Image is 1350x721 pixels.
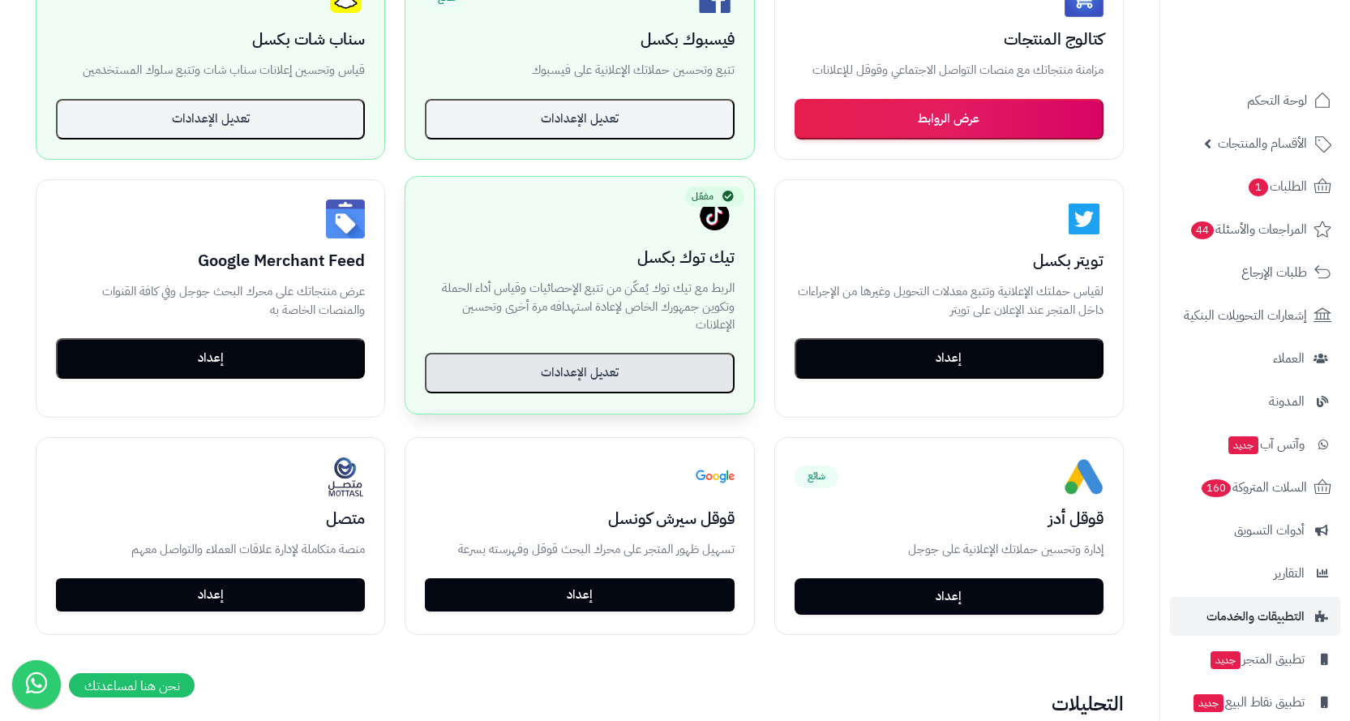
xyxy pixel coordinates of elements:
p: منصة متكاملة لإدارة علاقات العملاء والتواصل معهم [56,540,365,559]
span: لوحة التحكم [1247,89,1307,112]
span: شائع [795,466,838,488]
span: مفعّل [685,187,744,207]
img: Google Search Console [696,457,735,496]
p: عرض منتجاتك على محرك البحث جوجل وفي كافة القنوات والمنصات الخاصة به [56,282,365,320]
span: تطبيق نقاط البيع [1192,691,1305,714]
p: تسهيل ظهور المتجر على محرك البحث قوقل وفهرسته بسرعة [425,540,734,559]
span: الطلبات [1247,175,1307,198]
p: مزامنة منتجاتك مع منصات التواصل الاجتماعي وقوقل للإعلانات [795,61,1104,79]
p: إدارة وتحسين حملاتك الإعلانية على جوجل [795,540,1104,559]
span: 1 [1249,178,1268,196]
a: أدوات التسويق [1170,511,1340,550]
h3: كتالوج المنتجات [795,30,1104,48]
h3: تيك توك بكسل [425,248,734,266]
button: عرض الروابط [795,99,1104,139]
a: وآتس آبجديد [1170,425,1340,464]
p: الربط مع تيك توك يُمكّن من تتبع الإحصائيات وقياس أداء الحملة وتكوين جمهورك الخاص لإعادة استهدافه ... [425,279,734,334]
span: أدوات التسويق [1234,519,1305,542]
span: المدونة [1269,390,1305,413]
a: طلبات الإرجاع [1170,253,1340,292]
img: Google Ads [1065,457,1104,496]
span: طلبات الإرجاع [1241,261,1307,284]
span: 160 [1202,479,1231,497]
h3: متصل [56,509,365,527]
span: جديد [1211,651,1241,669]
span: إشعارات التحويلات البنكية [1184,304,1307,327]
h3: قوقل أدز [795,509,1104,527]
h2: التحليلات [16,693,1143,715]
a: إعداد [425,578,734,612]
button: إعداد [795,578,1104,616]
h3: تويتر بكسل [795,251,1104,269]
a: المدونة [1170,382,1340,421]
h3: Google Merchant Feed [56,251,365,269]
button: إعداد [56,338,365,379]
h3: فيسبوك بكسل [425,30,734,48]
a: إشعارات التحويلات البنكية [1170,296,1340,335]
span: التطبيقات والخدمات [1206,605,1305,628]
span: السلات المتروكة [1200,476,1307,499]
span: تطبيق المتجر [1209,648,1305,671]
p: قياس وتحسين إعلانات سناب شات وتتبع سلوك المستخدمين [56,61,365,79]
span: 44 [1191,221,1214,239]
p: تتبع وتحسين حملاتك الإعلانية على فيسبوك [425,61,734,79]
img: Twitter Pixel [1065,200,1104,238]
button: تعديل الإعدادات [56,99,365,139]
h3: قوقل سيرش كونسل [425,509,734,527]
span: وآتس آب [1227,433,1305,456]
span: الأقسام والمنتجات [1218,132,1307,155]
a: المراجعات والأسئلة44 [1170,210,1340,249]
span: جديد [1194,694,1224,712]
span: المراجعات والأسئلة [1189,218,1307,241]
button: تعديل الإعدادات [425,353,734,393]
a: تطبيق المتجرجديد [1170,640,1340,679]
a: العملاء [1170,339,1340,378]
img: Google Merchant Feed [326,200,365,238]
img: متصل [326,457,365,496]
a: الطلبات1 [1170,167,1340,206]
span: العملاء [1273,347,1305,370]
a: لوحة التحكم [1170,81,1340,120]
a: التطبيقات والخدمات [1170,597,1340,636]
span: التقارير [1274,562,1305,585]
span: جديد [1228,436,1258,454]
a: إعداد [56,578,365,612]
button: إعداد [795,338,1104,379]
a: التقارير [1170,554,1340,593]
p: لقياس حملتك الإعلانية وتتبع معدلات التحويل وغيرها من الإجراءات داخل المتجر عند الإعلان على تويتر [795,282,1104,320]
button: تعديل الإعدادات [425,99,734,139]
h3: سناب شات بكسل [56,30,365,48]
a: السلات المتروكة160 [1170,468,1340,507]
img: تيك توك بكسل [696,196,735,235]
